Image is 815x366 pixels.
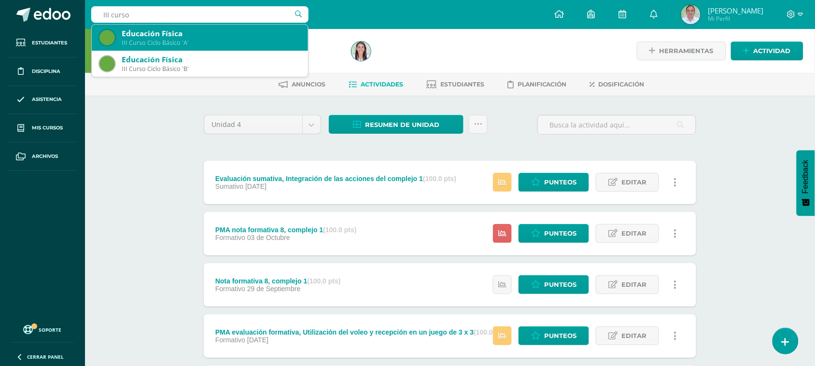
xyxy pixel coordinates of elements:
[308,277,341,285] strong: (100.0 pts)
[215,175,457,183] div: Evaluación sumativa, Integración de las acciones del complejo 1
[32,124,63,132] span: Mis cursos
[247,285,301,293] span: 29 de Septiembre
[518,81,567,88] span: Planificación
[519,224,589,243] a: Punteos
[440,81,484,88] span: Estudiantes
[361,81,403,88] span: Actividades
[544,173,576,191] span: Punteos
[544,327,576,345] span: Punteos
[247,336,268,344] span: [DATE]
[660,42,714,60] span: Herramientas
[215,328,507,336] div: PMA evaluación formativa, Utilización del voleo y recepción en un juego de 3 x 3
[474,328,507,336] strong: (100.0 pts)
[32,39,67,47] span: Estudiantes
[621,173,646,191] span: Editar
[39,326,62,333] span: Soporte
[507,77,567,92] a: Planificación
[538,115,696,134] input: Busca la actividad aquí...
[681,5,701,24] img: e2f18d5cfe6527f0f7c35a5cbf378eab.png
[621,276,646,294] span: Editar
[32,153,58,160] span: Archivos
[708,14,763,23] span: Mi Perfil
[122,28,300,39] div: Educación Física
[544,225,576,242] span: Punteos
[247,234,290,241] span: 03 de Octubre
[637,42,726,60] a: Herramientas
[423,175,456,183] strong: (100.0 pts)
[211,115,295,134] span: Unidad 4
[599,81,645,88] span: Dosificación
[122,55,300,65] div: Educación Física
[801,160,810,194] span: Feedback
[215,226,357,234] div: PMA nota formativa 8, complejo 1
[122,39,300,47] div: III Curso Ciclo Básico 'A'
[122,65,300,73] div: III Curso Ciclo Básico 'B'
[204,115,321,134] a: Unidad 4
[621,225,646,242] span: Editar
[8,142,77,171] a: Archivos
[215,285,245,293] span: Formativo
[12,323,73,336] a: Soporte
[544,276,576,294] span: Punteos
[519,275,589,294] a: Punteos
[329,115,464,134] a: Resumen de unidad
[32,96,62,103] span: Asistencia
[590,77,645,92] a: Dosificación
[8,57,77,86] a: Disciplina
[797,150,815,216] button: Feedback - Mostrar encuesta
[349,77,403,92] a: Actividades
[27,353,64,360] span: Cerrar panel
[519,326,589,345] a: Punteos
[8,29,77,57] a: Estudiantes
[215,183,243,190] span: Sumativo
[8,86,77,114] a: Asistencia
[215,277,341,285] div: Nota formativa 8, complejo 1
[365,116,439,134] span: Resumen de unidad
[708,6,763,15] span: [PERSON_NAME]
[621,327,646,345] span: Editar
[32,68,60,75] span: Disciplina
[754,42,791,60] span: Actividad
[245,183,267,190] span: [DATE]
[519,173,589,192] a: Punteos
[323,226,356,234] strong: (100.0 pts)
[292,81,325,88] span: Anuncios
[351,42,371,61] img: 7104dee1966dece4cb994d866b427164.png
[426,77,484,92] a: Estudiantes
[8,114,77,142] a: Mis cursos
[91,6,309,23] input: Busca un usuario...
[279,77,325,92] a: Anuncios
[215,336,245,344] span: Formativo
[215,234,245,241] span: Formativo
[731,42,803,60] a: Actividad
